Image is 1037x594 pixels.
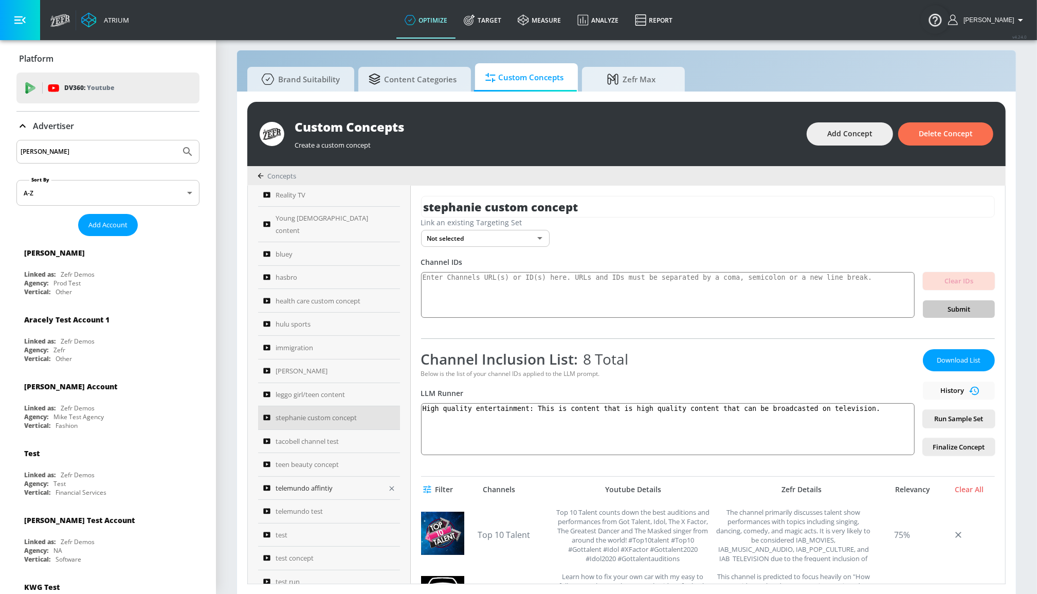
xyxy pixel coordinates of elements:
div: Below is the list of your channel IDs applied to the LLM prompt. [421,369,915,378]
div: Linked as: [24,471,56,479]
p: Platform [19,53,53,64]
div: [PERSON_NAME]Linked as:Zefr DemosAgency:Prod TestVertical:Other [16,240,199,299]
div: Concepts [258,171,296,181]
div: [PERSON_NAME] Test AccountLinked as:Zefr DemosAgency:NAVertical:Software [16,508,199,566]
div: Youtube Details [550,485,717,494]
div: Mike Test Agency [53,412,104,421]
div: Custom Concepts [295,118,796,135]
button: Filter [421,480,458,499]
div: Zefr Demos [61,337,95,346]
span: v 4.24.0 [1012,34,1027,40]
a: teen beauty concept [258,453,400,477]
div: Zefr Details [722,485,882,494]
div: [PERSON_NAME] Account [24,382,117,391]
div: [PERSON_NAME] AccountLinked as:Zefr DemosAgency:Mike Test AgencyVertical:Fashion [16,374,199,433]
button: Finalize Concept [923,438,995,456]
span: Young [DEMOGRAPHIC_DATA] content [276,212,381,237]
span: Download List [933,354,985,366]
a: hasbro [258,266,400,290]
span: [PERSON_NAME] [276,365,328,377]
span: teen beauty concept [276,458,339,471]
a: test [258,524,400,547]
a: Atrium [81,12,129,28]
span: Reality TV [276,189,305,201]
div: LLM Runner [421,388,915,398]
div: Channel Inclusion List: [421,349,915,369]
span: Run Sample Set [931,413,987,425]
div: Atrium [100,15,129,25]
img: UCeBWh-0p7vgBeD6HOHBpfwQ [421,512,464,555]
div: Vertical: [24,354,50,363]
span: Zefr Max [592,67,670,92]
div: Top 10 Talent counts down the best auditions and performances from Got Talent, Idol, The X Factor... [555,508,711,562]
div: Link an existing Targeting Set [421,218,995,227]
div: Vertical: [24,287,50,296]
a: Reality TV [258,184,400,207]
div: Relevancy [887,485,938,494]
a: health care custom concept [258,289,400,313]
div: Linked as: [24,270,56,279]
span: tacobell channel test [276,435,339,447]
div: Aracely Test Account 1Linked as:Zefr DemosAgency:ZefrVertical:Other [16,307,199,366]
div: Agency: [24,412,48,421]
div: Test [24,448,40,458]
a: Analyze [569,2,627,39]
button: Clear IDs [923,272,995,290]
div: Agency: [24,279,48,287]
div: Channels [483,485,516,494]
span: immigration [276,341,313,354]
span: telemundo test [276,505,323,517]
div: Zefr Demos [61,537,95,546]
input: Search by name [21,145,176,158]
a: measure [510,2,569,39]
div: Agency: [24,346,48,354]
div: Create a custom concept [295,135,796,150]
span: Brand Suitability [258,67,340,92]
div: NA [53,546,62,555]
div: Vertical: [24,421,50,430]
textarea: High quality entertainment: This is content that is high quality content that can be broadcasted ... [421,403,915,455]
a: telemundo affintiy [258,477,400,500]
a: stephanie custom concept [258,406,400,430]
a: test run [258,570,400,594]
span: Clear IDs [931,275,987,287]
span: test run [276,575,300,588]
a: telemundo test [258,500,400,524]
p: DV360: [64,82,114,94]
a: Report [627,2,681,39]
a: optimize [396,2,456,39]
a: Target [456,2,510,39]
p: Youtube [87,82,114,93]
button: Submit Search [176,140,199,163]
span: bluey [276,248,293,260]
div: Prod Test [53,279,81,287]
button: Add Account [78,214,138,236]
span: Custom Concepts [485,65,563,90]
a: hulu sports [258,313,400,336]
a: [PERSON_NAME] [258,359,400,383]
a: leggo girl/teen content [258,383,400,407]
div: Other [56,354,72,363]
span: Filter [425,483,453,496]
span: Content Categories [369,67,457,92]
div: Channel IDs [421,257,995,267]
label: Sort By [29,176,51,183]
div: The channel primarily discusses talent show performances with topics including singing, dancing, ... [716,508,871,562]
a: bluey [258,242,400,266]
div: Agency: [24,479,48,488]
span: stephanie custom concept [276,411,357,424]
span: Concepts [267,171,296,181]
div: Financial Services [56,488,106,497]
div: 75% [876,508,927,562]
a: Top 10 Talent [478,529,550,541]
div: Vertical: [24,488,50,497]
div: Linked as: [24,337,56,346]
span: telemundo affintiy [276,482,333,494]
span: test concept [276,552,314,564]
div: TestLinked as:Zefr DemosAgency:TestVertical:Financial Services [16,441,199,499]
div: Vertical: [24,555,50,564]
